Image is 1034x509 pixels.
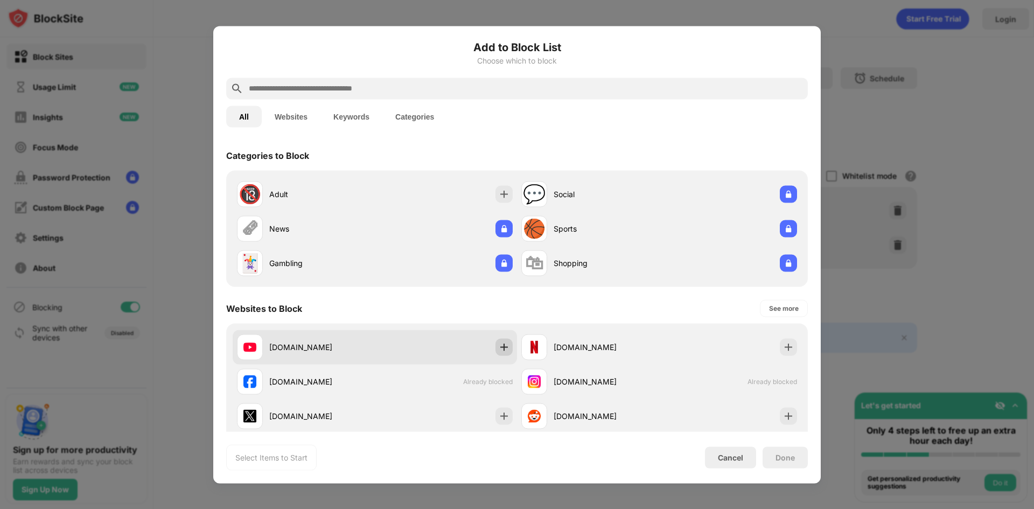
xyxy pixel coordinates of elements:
div: [DOMAIN_NAME] [269,410,375,422]
div: Cancel [718,453,743,462]
div: Gambling [269,257,375,269]
button: Categories [382,106,447,127]
img: favicons [528,409,541,422]
div: [DOMAIN_NAME] [554,410,659,422]
button: Keywords [320,106,382,127]
button: All [226,106,262,127]
img: favicons [243,409,256,422]
img: favicons [528,340,541,353]
div: 🔞 [239,183,261,205]
div: See more [769,303,799,313]
img: favicons [528,375,541,388]
img: favicons [243,375,256,388]
div: News [269,223,375,234]
div: Choose which to block [226,56,808,65]
div: 🏀 [523,218,546,240]
div: Websites to Block [226,303,302,313]
div: Shopping [554,257,659,269]
div: 💬 [523,183,546,205]
img: search.svg [230,82,243,95]
div: Categories to Block [226,150,309,161]
button: Websites [262,106,320,127]
div: 🃏 [239,252,261,274]
div: [DOMAIN_NAME] [554,376,659,387]
span: Already blocked [463,378,513,386]
div: [DOMAIN_NAME] [554,341,659,353]
h6: Add to Block List [226,39,808,55]
div: Social [554,189,659,200]
div: Sports [554,223,659,234]
div: 🛍 [525,252,543,274]
div: [DOMAIN_NAME] [269,376,375,387]
img: favicons [243,340,256,353]
div: [DOMAIN_NAME] [269,341,375,353]
div: 🗞 [241,218,259,240]
div: Select Items to Start [235,452,308,463]
div: Done [775,453,795,462]
span: Already blocked [747,378,797,386]
div: Adult [269,189,375,200]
